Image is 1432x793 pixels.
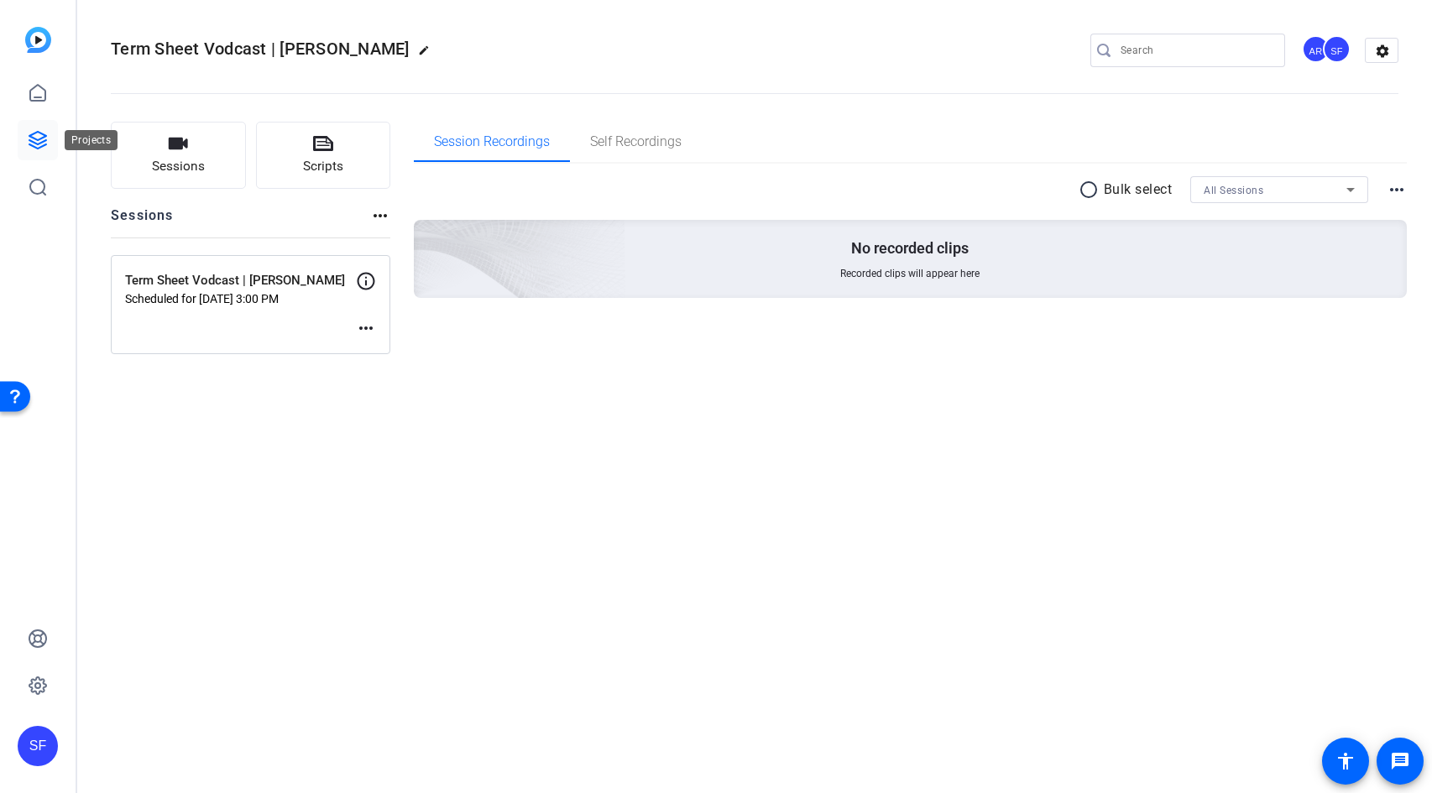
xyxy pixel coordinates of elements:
p: Bulk select [1104,180,1173,200]
button: Scripts [256,122,391,189]
mat-icon: edit [418,44,438,65]
mat-icon: accessibility [1335,751,1356,771]
span: All Sessions [1204,185,1263,196]
p: Scheduled for [DATE] 3:00 PM [125,292,356,305]
span: Recorded clips will appear here [840,267,980,280]
mat-icon: more_horiz [356,318,376,338]
span: Scripts [303,157,343,176]
mat-icon: more_horiz [1387,180,1407,200]
h2: Sessions [111,206,174,237]
ngx-avatar: Sam Freund [1323,35,1352,65]
span: Session Recordings [434,135,550,149]
span: Self Recordings [590,135,682,149]
div: Projects [65,130,118,150]
div: SF [18,726,58,766]
p: Term Sheet Vodcast | [PERSON_NAME] [125,271,356,290]
button: Sessions [111,122,246,189]
span: Sessions [152,157,205,176]
span: Term Sheet Vodcast | [PERSON_NAME] [111,39,410,59]
mat-icon: message [1390,751,1410,771]
div: AR [1302,35,1330,63]
img: blue-gradient.svg [25,27,51,53]
input: Search [1121,40,1272,60]
div: SF [1323,35,1351,63]
ngx-avatar: Alli Rodgers [1302,35,1331,65]
mat-icon: settings [1366,39,1399,64]
img: embarkstudio-empty-session.png [226,54,626,418]
p: No recorded clips [851,238,969,258]
mat-icon: radio_button_unchecked [1079,180,1104,200]
mat-icon: more_horiz [370,206,390,226]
